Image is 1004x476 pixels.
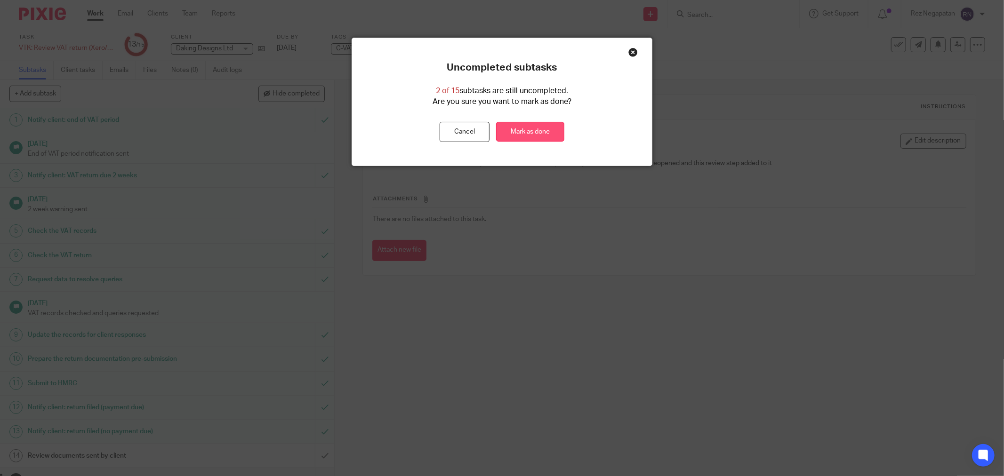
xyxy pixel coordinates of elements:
[436,87,459,95] span: 2 of 15
[440,122,490,142] button: Cancel
[433,96,571,107] p: Are you sure you want to mark as done?
[436,86,568,96] p: subtasks are still uncompleted.
[447,62,557,74] p: Uncompleted subtasks
[628,48,638,57] div: Close this dialog window
[496,122,564,142] a: Mark as done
